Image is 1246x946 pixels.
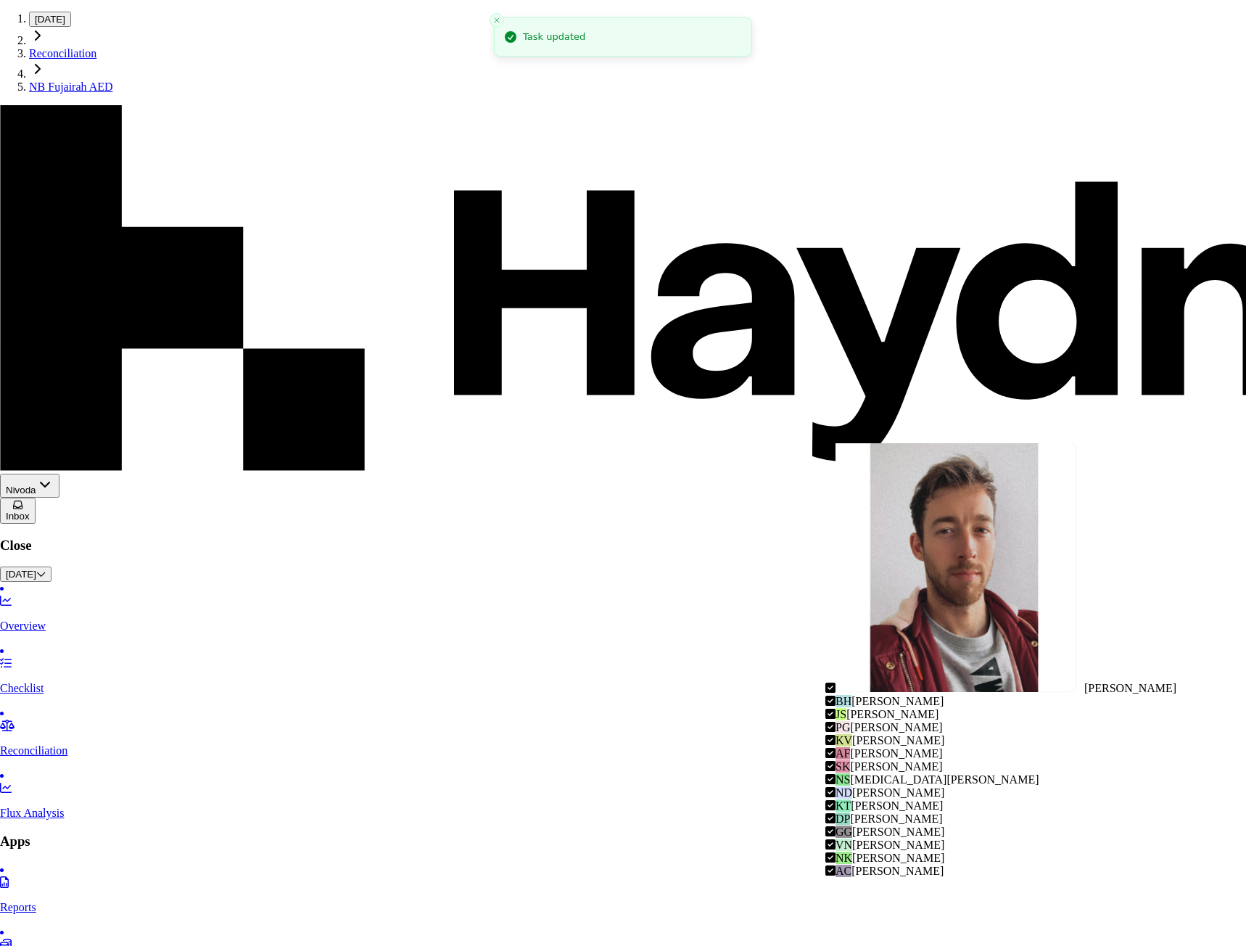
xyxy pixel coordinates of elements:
[836,773,850,786] span: NS
[836,708,846,720] span: JS
[850,747,942,760] span: [PERSON_NAME]
[836,747,850,760] span: AF
[846,708,938,720] span: [PERSON_NAME]
[836,786,852,799] span: ND
[836,826,852,838] span: GG
[852,826,944,838] span: [PERSON_NAME]
[852,734,944,746] span: [PERSON_NAME]
[850,760,942,773] span: [PERSON_NAME]
[852,786,944,799] span: [PERSON_NAME]
[836,734,852,746] span: KV
[851,695,944,707] span: [PERSON_NAME]
[852,839,944,851] span: [PERSON_NAME]
[836,865,851,877] span: AC
[836,852,852,864] span: NK
[836,799,851,812] span: KT
[836,760,850,773] span: SK
[851,799,943,812] span: [PERSON_NAME]
[850,813,942,825] span: [PERSON_NAME]
[851,865,944,877] span: [PERSON_NAME]
[836,839,852,851] span: VN
[836,721,850,733] span: PG
[836,813,850,825] span: DP
[850,773,1039,786] span: [MEDICAL_DATA][PERSON_NAME]
[852,852,944,864] span: [PERSON_NAME]
[850,721,942,733] span: [PERSON_NAME]
[836,695,851,707] span: BH
[1084,682,1176,694] span: [PERSON_NAME]
[836,443,1084,692] img: JP Smit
